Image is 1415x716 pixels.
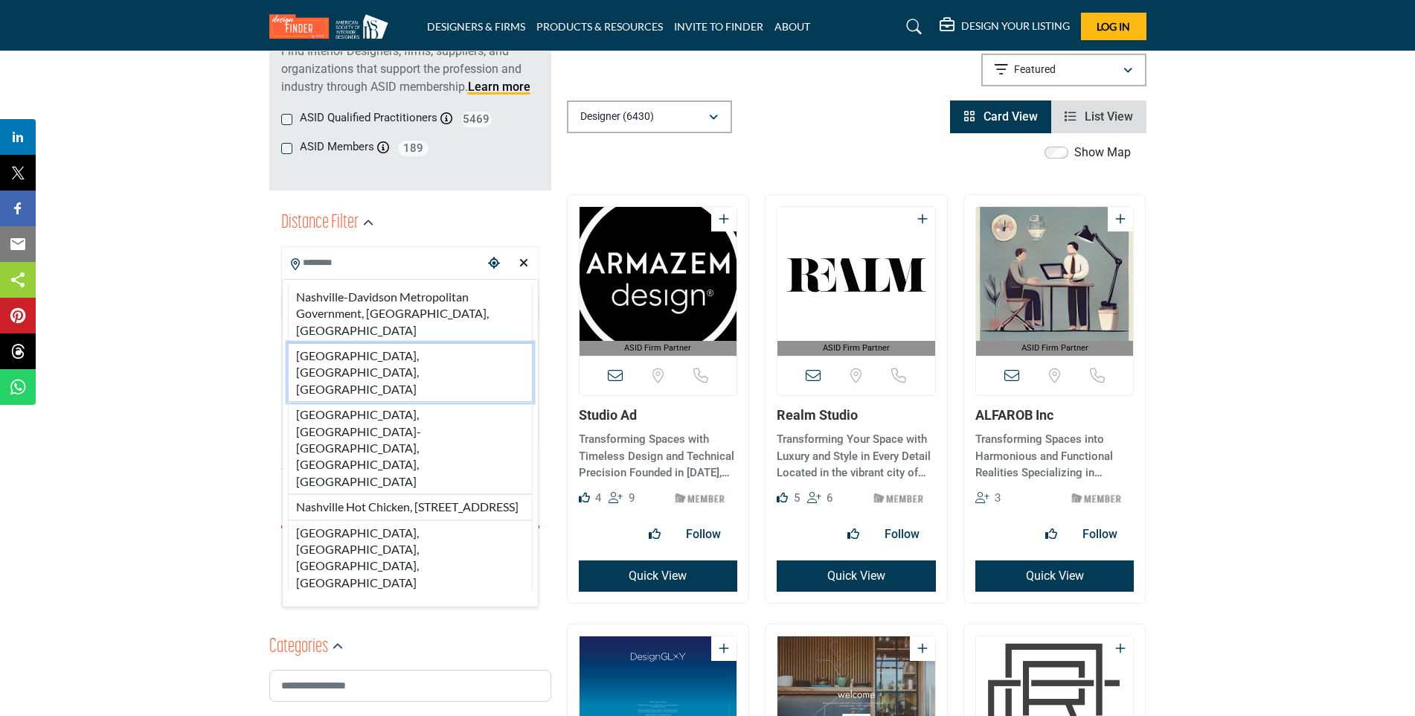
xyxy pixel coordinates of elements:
a: Learn more [468,80,530,94]
span: 5469 [460,110,493,129]
button: Like listing [1036,520,1066,549]
span: Log In [1097,20,1130,33]
a: Transforming Spaces into Harmonious and Functional Realities Specializing in creating harmonious ... [975,427,1135,482]
label: ASID Members [300,138,374,156]
img: Site Logo [269,14,396,39]
img: ASID Members Badge Icon [865,489,932,508]
li: [GEOGRAPHIC_DATA], [GEOGRAPHIC_DATA], [GEOGRAPHIC_DATA], [GEOGRAPHIC_DATA] [288,520,533,592]
button: Follow [677,520,730,549]
a: ALFAROB Inc [975,407,1053,423]
span: 3 [995,491,1001,505]
a: View List [1065,109,1133,124]
input: Search Location [282,249,483,278]
a: Realm Studio [777,407,858,423]
img: Realm Studio [777,207,935,341]
a: Collapse ▲ [281,575,539,589]
a: Open Listing in new tab [777,207,935,357]
p: Designer (6430) [580,109,654,124]
label: ASID Qualified Practitioners [300,109,437,127]
p: Transforming Spaces into Harmonious and Functional Realities Specializing in creating harmonious ... [975,431,1135,482]
button: Designer (6430) [567,100,732,133]
span: 189 [397,139,430,158]
a: Add To List [917,212,928,226]
a: Add To List [1115,212,1126,226]
button: Quick View [777,560,936,592]
h2: Distance Filter [281,210,359,237]
div: Search within: [281,459,539,475]
i: Likes [777,492,788,503]
img: ASID Members Badge Icon [667,489,734,508]
div: Followers [975,489,1001,507]
p: Featured [1014,63,1056,77]
h2: Categories [269,634,328,661]
span: Card View [984,109,1038,124]
a: INVITE TO FINDER [674,20,763,33]
i: Likes [579,492,590,503]
h5: DESIGN YOUR LISTING [961,19,1070,33]
button: Like listing [640,520,670,549]
a: Search [892,15,931,39]
a: Add To List [719,642,729,656]
div: Clear search location [513,248,535,280]
span: ASID Firm Partner [583,342,734,355]
li: List View [1051,100,1146,133]
li: [GEOGRAPHIC_DATA], [GEOGRAPHIC_DATA], [GEOGRAPHIC_DATA] [288,343,533,402]
div: Followers [807,489,833,507]
li: [GEOGRAPHIC_DATA], [GEOGRAPHIC_DATA]-[GEOGRAPHIC_DATA], [GEOGRAPHIC_DATA], [GEOGRAPHIC_DATA] [288,402,533,494]
span: ASID Firm Partner [780,342,932,355]
button: Quick View [975,560,1135,592]
span: ASID Firm Partner [979,342,1131,355]
p: Transforming Your Space with Luxury and Style in Every Detail Located in the vibrant city of [GEO... [777,431,936,482]
li: Nashville Hot Chicken, [STREET_ADDRESS] [288,494,533,520]
a: Open Listing in new tab [580,207,737,357]
span: List View [1085,109,1133,124]
div: DESIGN YOUR LISTING [940,18,1070,36]
p: Find Interior Designers, firms, suppliers, and organizations that support the profession and indu... [281,42,539,96]
a: Transforming Your Space with Luxury and Style in Every Detail Located in the vibrant city of [GEO... [777,427,936,482]
span: N/A [281,537,300,553]
h3: Studio Ad [579,407,738,423]
h3: Realm Studio [777,407,936,423]
a: Add To List [917,642,928,656]
a: ABOUT [774,20,810,33]
input: Search Category [269,670,551,702]
a: Add To List [1115,642,1126,656]
img: ASID Members Badge Icon [1063,489,1130,508]
a: Open Listing in new tab [976,207,1134,357]
li: Card View [950,100,1051,133]
img: Studio Ad [580,207,737,341]
span: 9 [629,491,635,505]
h3: ALFAROB Inc [975,407,1135,423]
div: Followers [609,489,635,507]
span: 5 [794,491,800,505]
input: ASID Qualified Practitioners checkbox [281,114,292,125]
button: Quick View [579,560,738,592]
div: Choose your current location [483,248,505,280]
a: Add To List [719,212,729,226]
a: PRODUCTS & RESOURCES [536,20,663,33]
a: View Card [963,109,1038,124]
label: Show Map [1074,144,1131,162]
button: Follow [876,520,928,549]
a: Studio Ad [579,407,637,423]
div: Search Location [282,279,539,608]
button: Like listing [838,520,868,549]
p: Transforming Spaces with Timeless Design and Technical Precision Founded in [DATE], this innovati... [579,431,738,482]
input: ASID Members checkbox [281,143,292,154]
li: Nashville-Davidson Metropolitan Government, [GEOGRAPHIC_DATA], [GEOGRAPHIC_DATA] [288,285,533,343]
button: Log In [1081,13,1146,40]
button: Featured [981,54,1146,86]
span: 6 [827,491,832,505]
span: 4 [595,491,601,505]
img: ALFAROB Inc [976,207,1134,341]
button: Follow [1074,520,1126,549]
a: DESIGNERS & FIRMS [427,20,525,33]
a: Transforming Spaces with Timeless Design and Technical Precision Founded in [DATE], this innovati... [579,427,738,482]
